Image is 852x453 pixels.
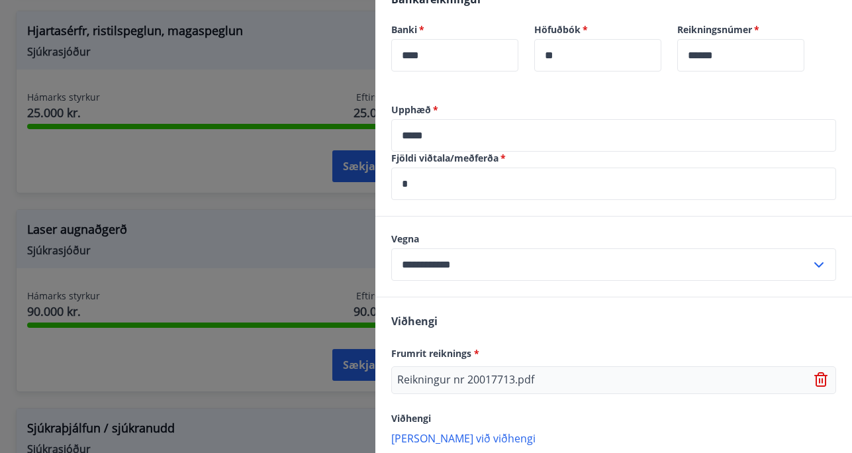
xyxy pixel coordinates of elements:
p: Reikningur nr 20017713.pdf [397,372,534,388]
label: Upphæð [391,103,836,117]
label: Banki [391,23,518,36]
span: Viðhengi [391,412,431,425]
label: Reikningsnúmer [677,23,804,36]
label: Fjöldi viðtala/meðferða [391,152,836,165]
div: Upphæð [391,119,836,152]
span: Viðhengi [391,314,438,328]
p: [PERSON_NAME] við viðhengi [391,431,836,444]
label: Vegna [391,232,836,246]
div: Fjöldi viðtala/meðferða [391,168,836,200]
label: Höfuðbók [534,23,661,36]
span: Frumrit reiknings [391,347,479,360]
